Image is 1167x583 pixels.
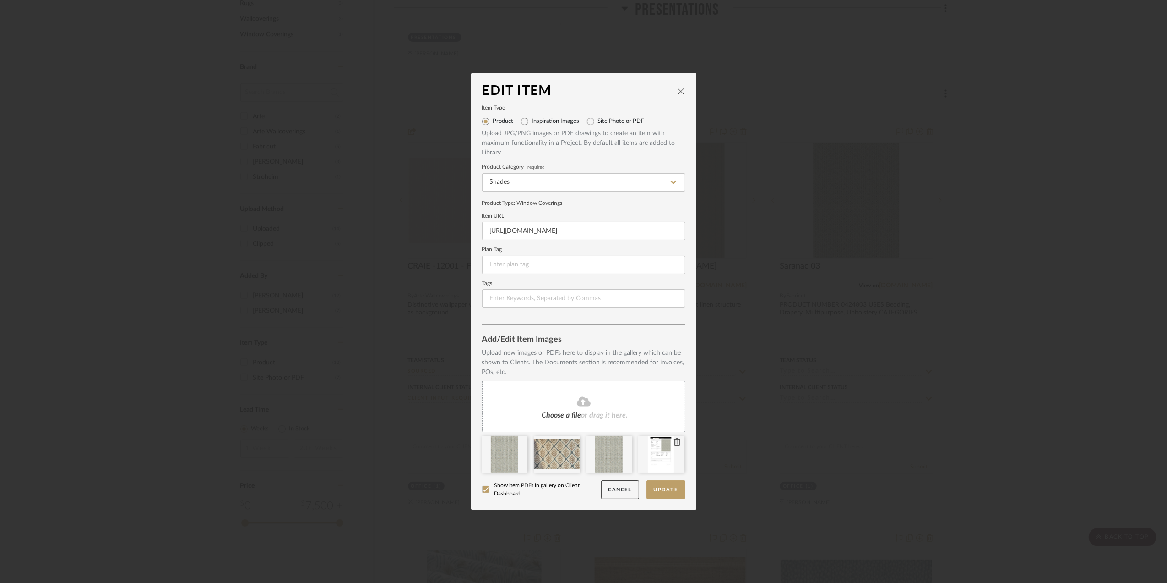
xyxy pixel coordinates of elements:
div: Upload JPG/PNG images or PDF drawings to create an item with maximum functionality in a Project. ... [482,129,685,158]
div: Add/Edit Item Images [482,335,685,345]
label: Inspiration Images [532,118,580,125]
span: required [528,165,545,169]
button: close [677,87,685,95]
label: Item Type [482,106,685,110]
div: Upload new images or PDFs here to display in the gallery which can be shown to Clients. The Docum... [482,348,685,377]
label: Tags [482,281,685,286]
span: : Window Coverings [514,200,563,206]
button: Update [646,480,685,499]
mat-radio-group: Select item type [482,114,685,129]
div: Product Type [482,199,685,207]
input: Type a category to search and select [482,173,685,192]
input: Enter plan tag [482,256,685,274]
label: Product [493,118,514,125]
div: Edit Item [482,84,677,99]
label: Plan Tag [482,247,685,252]
input: Enter Keywords, Separated by Commas [482,289,685,308]
label: Product Category [482,165,685,170]
span: Choose a file [542,412,581,419]
label: Item URL [482,214,685,219]
span: or drag it here. [581,412,628,419]
input: Enter URL [482,222,685,240]
label: Show item PDFs in gallery on Client Dashboard [482,481,601,498]
button: Cancel [601,480,639,499]
label: Site Photo or PDF [598,118,645,125]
